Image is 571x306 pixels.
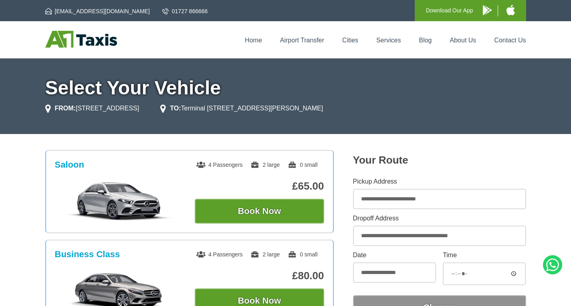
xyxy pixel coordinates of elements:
p: £80.00 [195,270,324,282]
label: Time [443,252,526,258]
h3: Business Class [55,249,120,260]
a: Airport Transfer [280,37,324,44]
h2: Your Route [353,154,526,166]
p: Download Our App [426,6,473,16]
a: [EMAIL_ADDRESS][DOMAIN_NAME] [45,7,150,15]
a: 01727 866666 [162,7,208,15]
span: 4 Passengers [196,162,243,168]
button: Book Now [195,199,324,224]
a: Cities [342,37,358,44]
img: Saloon [59,181,180,221]
span: 4 Passengers [196,251,243,258]
img: A1 Taxis St Albans LTD [45,31,117,48]
span: 2 large [250,162,280,168]
a: About Us [450,37,476,44]
a: Blog [419,37,432,44]
h3: Saloon [55,160,84,170]
label: Date [353,252,436,258]
li: [STREET_ADDRESS] [45,104,139,113]
img: A1 Taxis Android App [483,5,492,15]
img: A1 Taxis iPhone App [506,5,515,15]
li: Terminal [STREET_ADDRESS][PERSON_NAME] [160,104,323,113]
a: Services [376,37,401,44]
strong: FROM: [55,105,76,112]
label: Dropoff Address [353,215,526,222]
p: £65.00 [195,180,324,192]
strong: TO: [170,105,181,112]
span: 0 small [288,162,317,168]
label: Pickup Address [353,178,526,185]
span: 2 large [250,251,280,258]
a: Contact Us [494,37,526,44]
span: 0 small [288,251,317,258]
h1: Select Your Vehicle [45,78,526,98]
a: Home [245,37,262,44]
